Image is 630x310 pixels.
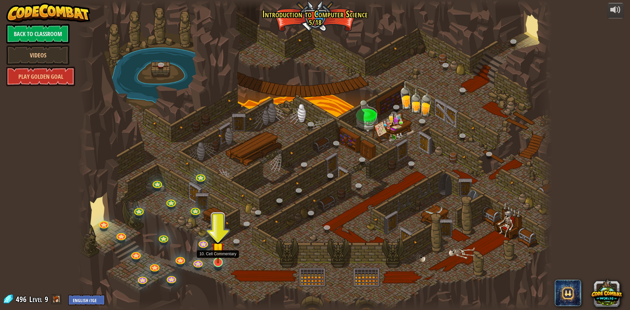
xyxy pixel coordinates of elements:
img: CodeCombat - Learn how to code by playing a game [6,3,90,23]
a: Back to Classroom [6,24,70,44]
span: 496 [16,294,29,304]
span: Level [29,294,42,305]
a: Videos [6,45,70,65]
a: Play Golden Goal [6,67,75,86]
img: level-banner-started.png [212,234,224,263]
span: 9 [45,294,48,304]
button: Adjust volume [607,3,624,18]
